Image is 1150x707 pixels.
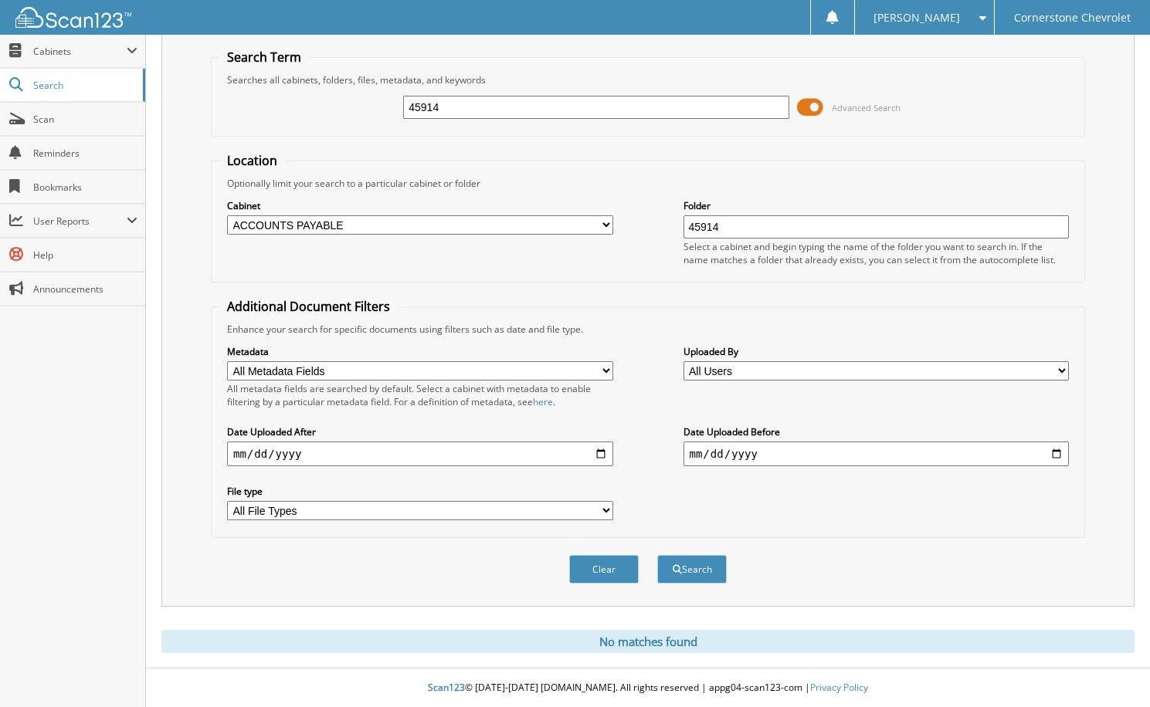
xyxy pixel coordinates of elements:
input: end [684,441,1070,466]
div: All metadata fields are searched by default. Select a cabinet with metadata to enable filtering b... [227,382,613,408]
span: Cabinets [33,45,127,58]
label: Folder [684,199,1070,212]
label: Cabinet [227,199,613,212]
div: No matches found [161,630,1135,653]
legend: Search Term [219,49,309,66]
button: Clear [569,555,639,584]
span: User Reports [33,215,127,228]
label: Uploaded By [684,345,1070,358]
label: Date Uploaded After [227,425,613,438]
label: Metadata [227,345,613,358]
span: Announcements [33,282,137,296]
a: here [533,395,553,408]
div: Enhance your search for specific documents using filters such as date and file type. [219,323,1077,336]
img: scan123-logo-white.svg [15,7,131,28]
div: © [DATE]-[DATE] [DOMAIN_NAME]. All rights reserved | appg04-scan123-com | [146,669,1150,707]
a: Privacy Policy [810,681,868,694]
span: Help [33,249,137,262]
span: Scan123 [428,681,465,694]
div: Optionally limit your search to a particular cabinet or folder [219,177,1077,190]
div: Searches all cabinets, folders, files, metadata, and keywords [219,73,1077,86]
legend: Additional Document Filters [219,298,398,315]
input: start [227,441,613,466]
span: Cornerstone Chevrolet [1014,13,1131,22]
span: Bookmarks [33,181,137,194]
label: Date Uploaded Before [684,425,1070,438]
iframe: Chat Widget [1073,633,1150,707]
span: Advanced Search [832,102,901,113]
label: File type [227,485,613,498]
span: Scan [33,113,137,126]
span: Reminders [33,147,137,160]
span: [PERSON_NAME] [874,13,960,22]
legend: Location [219,152,285,169]
div: Select a cabinet and begin typing the name of the folder you want to search in. If the name match... [684,240,1070,266]
span: Search [33,79,135,92]
button: Search [657,555,727,584]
